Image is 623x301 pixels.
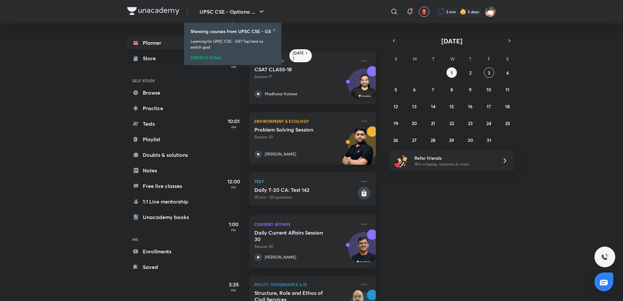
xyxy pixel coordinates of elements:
p: Session 30 [254,244,356,249]
a: Saved [127,260,202,273]
p: PM [221,228,247,232]
abbr: October 6, 2025 [413,87,416,93]
h5: Daily Current Affairs Session 30 [254,229,335,242]
button: October 27, 2025 [409,135,420,145]
img: Shashank Soni [485,6,496,17]
abbr: October 1, 2025 [451,70,453,76]
abbr: October 27, 2025 [412,137,417,143]
abbr: October 7, 2025 [432,87,434,93]
h6: Showing courses from UPSC CSE - GS [190,28,271,35]
h4: [DATE] [230,36,382,44]
abbr: October 5, 2025 [395,87,397,93]
abbr: October 8, 2025 [450,87,453,93]
abbr: October 3, 2025 [488,70,490,76]
abbr: Monday [413,56,417,62]
button: October 17, 2025 [484,101,494,111]
button: October 14, 2025 [428,101,438,111]
p: Session 20 [254,134,356,140]
abbr: October 22, 2025 [449,120,454,126]
h5: 12:00 [221,178,247,185]
p: Test [254,178,356,185]
p: Polity, Governance & IR [254,281,356,288]
a: Enrollments [127,245,202,258]
button: October 15, 2025 [446,101,457,111]
p: Current Affairs [254,220,356,228]
h6: [DATE] [293,51,304,61]
button: October 16, 2025 [465,101,475,111]
abbr: October 16, 2025 [468,103,472,110]
a: Practice [127,102,202,115]
h5: 10:01 [221,117,247,125]
a: Doubts & solutions [127,148,202,161]
button: October 6, 2025 [409,84,420,95]
abbr: October 4, 2025 [506,70,509,76]
abbr: October 10, 2025 [486,87,491,93]
p: PM [221,185,247,189]
abbr: October 15, 2025 [449,103,454,110]
button: October 20, 2025 [409,118,420,128]
p: Win a laptop, vouchers & more [414,161,494,167]
abbr: October 18, 2025 [505,103,510,110]
button: [DATE] [398,36,505,45]
p: Madhukar Kotawe [265,91,298,97]
button: October 29, 2025 [446,135,457,145]
abbr: October 20, 2025 [412,120,417,126]
img: Company Logo [127,7,179,15]
button: October 13, 2025 [409,101,420,111]
h6: ME [127,234,202,245]
h6: SELF STUDY [127,75,202,86]
p: 30 min • 20 questions [254,194,356,200]
abbr: October 21, 2025 [431,120,435,126]
img: Avatar [348,236,379,267]
abbr: Friday [488,56,490,62]
abbr: October 24, 2025 [486,120,491,126]
button: October 21, 2025 [428,118,438,128]
button: October 31, 2025 [484,135,494,145]
button: UPSC CSE - Optiona ... [196,5,269,18]
a: Company Logo [127,7,179,17]
button: October 8, 2025 [446,84,457,95]
a: Notes [127,164,202,177]
abbr: October 31, 2025 [487,137,491,143]
abbr: Thursday [469,56,471,62]
button: October 10, 2025 [484,84,494,95]
abbr: October 28, 2025 [431,137,435,143]
a: Store [127,52,202,65]
img: avatar [421,9,427,15]
button: October 23, 2025 [465,118,475,128]
abbr: October 17, 2025 [487,103,491,110]
abbr: October 9, 2025 [469,87,471,93]
button: October 2, 2025 [465,67,475,78]
a: Unacademy books [127,211,202,224]
div: SWITCH GOAL [190,53,275,60]
p: [PERSON_NAME] [265,151,296,157]
h5: 3:35 [221,281,247,288]
button: October 26, 2025 [391,135,401,145]
p: Session 17 [254,74,356,80]
button: October 9, 2025 [465,84,475,95]
h6: Refer friends [414,155,494,161]
button: October 7, 2025 [428,84,438,95]
span: [DATE] [441,37,462,45]
a: Free live classes [127,179,202,192]
abbr: October 26, 2025 [393,137,398,143]
button: October 28, 2025 [428,135,438,145]
abbr: October 19, 2025 [394,120,398,126]
button: avatar [419,6,429,17]
abbr: Sunday [395,56,397,62]
abbr: October 14, 2025 [431,103,435,110]
a: Tests [127,117,202,130]
abbr: October 30, 2025 [468,137,473,143]
div: Store [143,54,160,62]
button: October 11, 2025 [502,84,513,95]
abbr: Saturday [506,56,509,62]
abbr: October 25, 2025 [505,120,510,126]
button: October 19, 2025 [391,118,401,128]
h5: Daily T-20 CA: Test 142 [254,187,356,193]
abbr: Tuesday [432,56,434,62]
h5: 1:00 [221,220,247,228]
p: [PERSON_NAME] [265,254,296,260]
abbr: October 2, 2025 [469,70,471,76]
abbr: Wednesday [450,56,455,62]
button: October 25, 2025 [502,118,513,128]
